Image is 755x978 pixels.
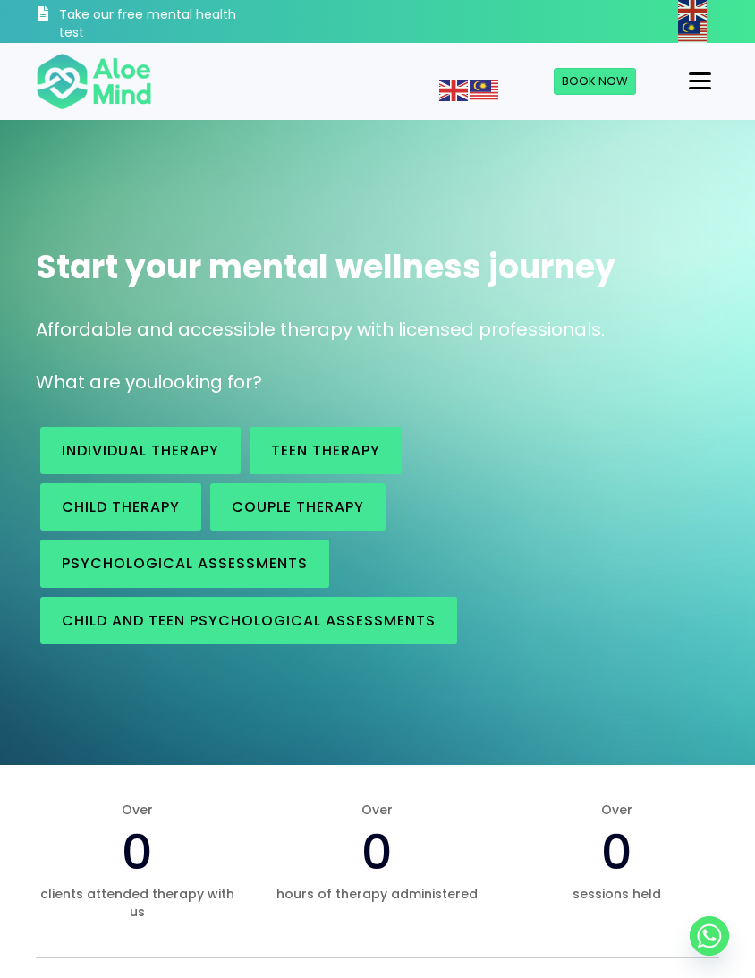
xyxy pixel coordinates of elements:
[36,801,240,819] span: Over
[40,597,457,644] a: Child and Teen Psychological assessments
[276,801,479,819] span: Over
[601,818,632,886] span: 0
[271,440,380,461] span: Teen Therapy
[36,4,242,43] a: Take our free mental health test
[62,440,219,461] span: Individual therapy
[515,801,719,819] span: Over
[515,885,719,903] span: sessions held
[250,427,402,474] a: Teen Therapy
[36,317,719,343] p: Affordable and accessible therapy with licensed professionals.
[62,610,436,631] span: Child and Teen Psychological assessments
[157,370,262,395] span: looking for?
[62,497,180,517] span: Child Therapy
[59,6,242,41] h3: Take our free mental health test
[678,22,708,40] a: Malay
[36,244,615,290] span: Start your mental wellness journey
[232,497,364,517] span: Couple therapy
[276,885,479,903] span: hours of therapy administered
[40,483,201,531] a: Child Therapy
[690,916,729,956] a: Whatsapp
[62,553,308,574] span: Psychological assessments
[361,818,393,886] span: 0
[678,1,708,19] a: English
[36,885,240,922] span: clients attended therapy with us
[470,80,498,101] img: ms
[439,81,470,98] a: English
[36,370,157,395] span: What are you
[36,52,152,111] img: Aloe mind Logo
[678,21,707,43] img: ms
[562,72,628,89] span: Book Now
[40,540,329,587] a: Psychological assessments
[439,80,468,101] img: en
[210,483,386,531] a: Couple therapy
[682,66,718,97] button: Menu
[470,81,500,98] a: Malay
[554,68,636,95] a: Book Now
[122,818,153,886] span: 0
[40,427,241,474] a: Individual therapy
